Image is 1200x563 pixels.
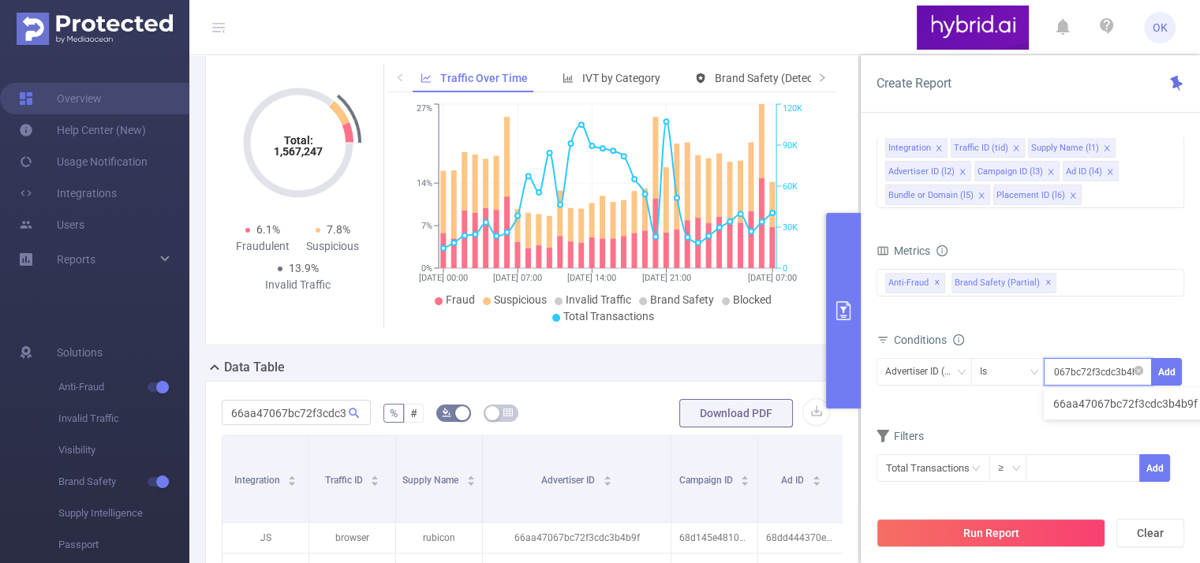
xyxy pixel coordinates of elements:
span: Integration [234,475,282,486]
i: icon: info-circle [936,245,948,256]
span: ✕ [934,274,940,293]
a: Help Center (New) [19,114,146,146]
i: icon: caret-down [288,479,297,484]
span: 7.8% [327,223,350,236]
i: icon: line-chart [421,73,432,84]
div: Sort [603,473,612,483]
li: Campaign ID (l3) [974,161,1060,181]
span: Fraud [446,293,475,306]
span: Supply Intelligence [58,498,189,529]
span: Anti-Fraud [885,273,945,293]
i: icon: close [1103,144,1111,154]
tspan: Total: [283,134,312,147]
div: Sort [287,473,297,483]
i: icon: close [1012,144,1020,154]
i: icon: right [817,73,827,82]
span: Blocked [733,293,772,306]
i: icon: close-circle [1134,366,1143,375]
div: ≥ [998,455,1015,481]
span: Invalid Traffic [566,293,631,306]
span: 13.9% [289,262,319,274]
i: icon: caret-up [812,473,821,478]
tspan: [DATE] 21:00 [641,273,690,283]
span: Metrics [877,244,930,257]
tspan: 30K [783,222,798,233]
i: icon: info-circle [953,334,964,345]
p: browser [309,523,395,553]
tspan: 90K [783,140,798,151]
li: Traffic ID (tid) [951,137,1025,158]
div: Sort [466,473,476,483]
tspan: 0 [783,263,787,274]
i: icon: caret-up [466,473,475,478]
a: Overview [19,83,102,114]
button: Download PDF [679,399,793,427]
i: icon: down [1011,464,1021,475]
button: Add [1151,358,1182,386]
span: Create Report [877,76,951,91]
span: Filters [877,430,924,442]
tspan: 1,567,247 [274,145,323,158]
i: icon: caret-down [812,479,821,484]
i: icon: bar-chart [563,73,574,84]
a: Reports [57,244,95,275]
i: icon: close [978,192,985,201]
tspan: 0% [421,263,432,274]
div: Suspicious [298,238,368,255]
div: Invalid Traffic [263,277,333,293]
h2: Data Table [224,358,285,377]
span: Traffic ID [325,475,365,486]
span: IVT by Category [582,72,660,84]
span: Brand Safety [58,466,189,498]
i: icon: caret-down [371,479,379,484]
span: Conditions [894,334,964,346]
p: JS [222,523,308,553]
input: Search... [222,400,371,425]
i: icon: caret-down [466,479,475,484]
i: icon: close [1047,168,1055,177]
tspan: [DATE] 14:00 [567,273,616,283]
p: rubicon [396,523,482,553]
tspan: 120K [783,104,802,114]
div: Traffic ID (tid) [954,138,1008,158]
tspan: [DATE] 07:00 [748,273,797,283]
div: Advertiser ID (l2) [885,359,964,385]
i: icon: close [959,168,966,177]
div: Is [980,359,998,385]
div: Ad ID (l4) [1066,162,1102,182]
i: icon: caret-up [741,473,750,478]
i: icon: close [935,144,943,154]
i: icon: caret-up [603,473,611,478]
i: icon: close [1106,168,1114,177]
span: Solutions [57,337,103,368]
span: Campaign ID [679,475,735,486]
button: Add [1139,454,1170,482]
i: icon: bg-colors [442,408,451,417]
div: Placement ID (l6) [996,185,1065,206]
div: Advertiser ID (l2) [888,162,955,182]
span: Supply Name [402,475,461,486]
span: Brand Safety [650,293,714,306]
button: Clear [1116,519,1184,547]
span: # [410,407,417,419]
i: icon: caret-up [371,473,379,478]
i: icon: left [395,73,405,82]
span: ✕ [1045,274,1052,293]
i: icon: caret-up [288,473,297,478]
span: Brand Safety (Detected) [715,72,832,84]
i: icon: down [1030,367,1039,378]
a: Integrations [19,177,117,209]
tspan: 60K [783,181,798,192]
tspan: 7% [421,221,432,231]
div: Fraudulent [228,238,298,255]
tspan: 27% [417,104,432,114]
p: 68d145e4810d987e80f7d968 [671,523,757,553]
div: Bundle or Domain (l5) [888,185,974,206]
span: Total Transactions [563,310,654,323]
span: Traffic Over Time [440,72,528,84]
button: Run Report [877,519,1105,547]
div: Campaign ID (l3) [978,162,1043,182]
span: 6.1% [256,223,280,236]
i: icon: caret-down [603,479,611,484]
span: OK [1153,12,1168,43]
